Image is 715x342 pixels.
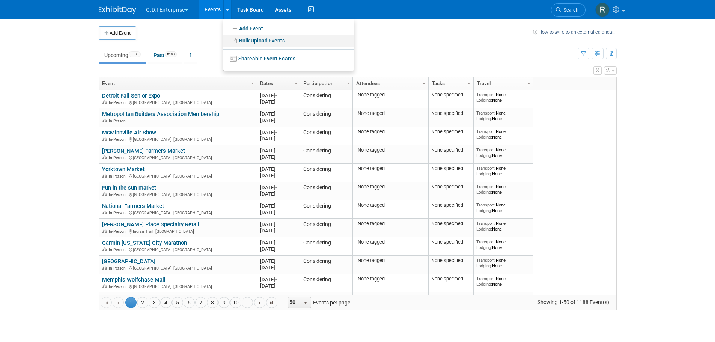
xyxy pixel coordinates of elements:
[465,77,473,88] a: Column Settings
[115,300,121,306] span: Go to the previous page
[109,229,128,234] span: In-Person
[109,284,128,289] span: In-Person
[109,155,128,160] span: In-Person
[102,228,253,234] div: Indian Trail, [GEOGRAPHIC_DATA]
[300,292,352,311] td: Considering
[356,239,425,245] div: None tagged
[300,182,352,200] td: Considering
[356,166,425,172] div: None tagged
[137,297,148,308] a: 2
[476,171,492,176] span: Lodging:
[275,93,277,98] span: -
[260,166,297,172] div: [DATE]
[533,29,617,35] a: How to sync to an external calendar...
[102,111,219,118] a: Metropolitan Builders Association Membership
[293,80,299,86] span: Column Settings
[421,80,427,86] span: Column Settings
[303,77,348,90] a: Participation
[230,56,237,62] img: seventboard-3.png
[102,173,253,179] div: [GEOGRAPHIC_DATA], [GEOGRAPHIC_DATA]
[260,117,297,124] div: [DATE]
[269,300,275,306] span: Go to the last page
[477,77,528,90] a: Travel
[530,297,616,307] span: Showing 1-50 of 1188 Event(s)
[109,174,128,179] span: In-Person
[109,119,128,124] span: In-Person
[109,247,128,252] span: In-Person
[102,203,164,209] a: National Farmers Market
[223,35,354,47] a: Bulk Upload Events
[431,221,470,227] div: None specified
[432,77,468,90] a: Tasks
[102,136,253,142] div: [GEOGRAPHIC_DATA], [GEOGRAPHIC_DATA]
[275,166,277,172] span: -
[356,147,425,153] div: None tagged
[300,274,352,292] td: Considering
[260,77,295,90] a: Dates
[275,148,277,154] span: -
[356,184,425,190] div: None tagged
[288,297,301,308] span: 50
[149,297,160,308] a: 3
[160,297,172,308] a: 4
[99,6,136,14] img: ExhibitDay
[561,7,578,13] span: Search
[260,92,297,99] div: [DATE]
[356,110,425,116] div: None tagged
[476,258,530,268] div: None None
[109,137,128,142] span: In-Person
[476,147,530,158] div: None None
[102,209,253,216] div: [GEOGRAPHIC_DATA], [GEOGRAPHIC_DATA]
[260,209,297,215] div: [DATE]
[260,246,297,252] div: [DATE]
[476,129,496,134] span: Transport:
[102,266,107,270] img: In-Person Event
[300,145,352,164] td: Considering
[102,276,166,283] a: Memphis Wolfchase Mall
[476,202,496,208] span: Transport:
[431,147,470,153] div: None specified
[431,166,470,172] div: None specified
[260,258,297,264] div: [DATE]
[275,185,277,190] span: -
[476,258,496,263] span: Transport:
[260,172,297,179] div: [DATE]
[260,227,297,234] div: [DATE]
[300,237,352,256] td: Considering
[102,155,107,159] img: In-Person Event
[102,92,160,99] a: Detroit Fall Senior Expo
[242,297,253,308] a: ...
[300,219,352,237] td: Considering
[356,258,425,264] div: None tagged
[223,22,354,35] a: Add Event
[275,111,277,117] span: -
[260,240,297,246] div: [DATE]
[303,300,309,306] span: select
[476,134,492,140] span: Lodging:
[102,166,145,173] a: Yorktown Market
[476,147,496,152] span: Transport:
[260,154,297,160] div: [DATE]
[356,276,425,282] div: None tagged
[476,263,492,268] span: Lodging:
[344,77,352,88] a: Column Settings
[102,119,107,122] img: In-Person Event
[476,282,492,287] span: Lodging:
[300,90,352,108] td: Considering
[345,80,351,86] span: Column Settings
[230,297,241,308] a: 10
[476,245,492,250] span: Lodging:
[476,110,530,121] div: None None
[431,110,470,116] div: None specified
[102,129,156,136] a: McMinnville Air Show
[356,77,423,90] a: Attendees
[275,240,277,246] span: -
[102,154,253,161] div: [GEOGRAPHIC_DATA], [GEOGRAPHIC_DATA]
[195,297,206,308] a: 7
[356,202,425,208] div: None tagged
[102,221,199,228] a: [PERSON_NAME] Place Specialty Retail
[102,265,253,271] div: [GEOGRAPHIC_DATA], [GEOGRAPHIC_DATA]
[476,202,530,213] div: None None
[278,297,358,308] span: Events per page
[102,137,107,141] img: In-Person Event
